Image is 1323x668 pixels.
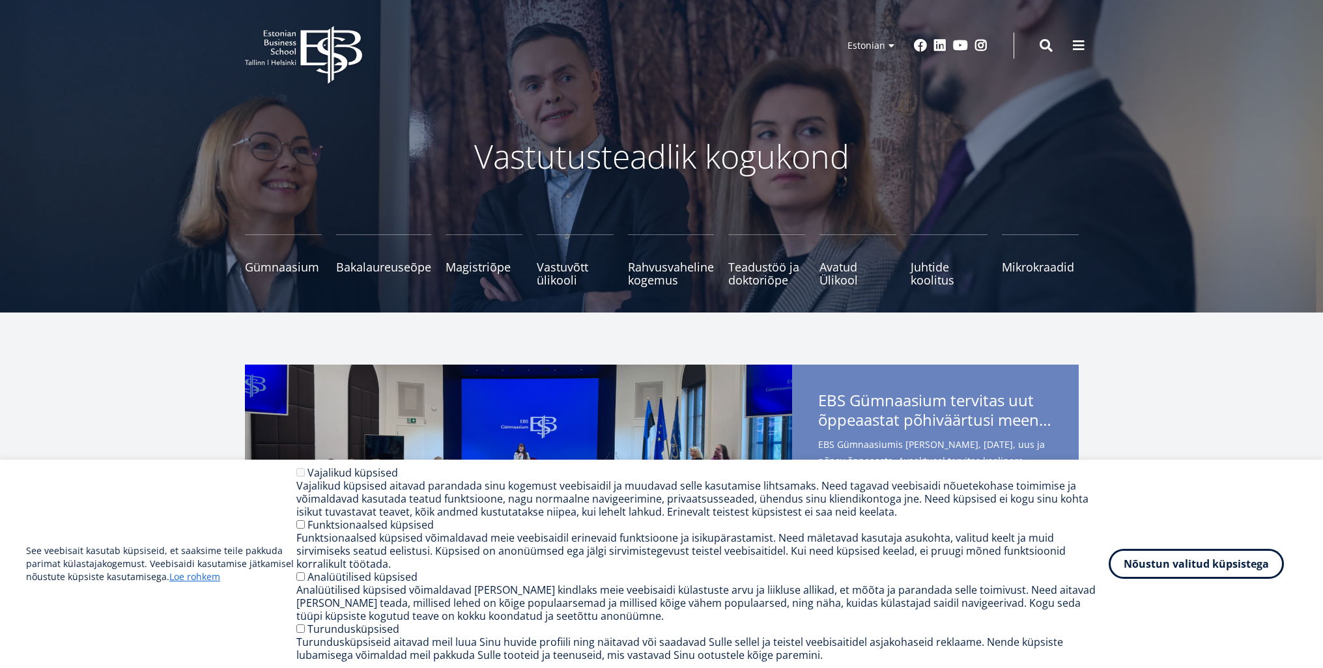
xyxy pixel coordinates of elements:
[307,622,399,636] label: Turundusküpsised
[537,234,614,286] a: Vastuvõtt ülikooli
[1002,234,1079,286] a: Mikrokraadid
[296,583,1109,622] div: Analüütilised küpsised võimaldavad [PERSON_NAME] kindlaks meie veebisaidi külastuste arvu ja liik...
[1109,549,1284,579] button: Nõustun valitud küpsistega
[818,436,1053,538] span: EBS Gümnaasiumis [PERSON_NAME], [DATE], uus ja põnev õppeaasta. Avaaktusel tervitas koolipere dir...
[296,531,1109,570] div: Funktsionaalsed küpsised võimaldavad meie veebisaidil erinevaid funktsioone ja isikupärastamist. ...
[628,260,714,286] span: Rahvusvaheline kogemus
[336,234,431,286] a: Bakalaureuseõpe
[953,39,968,52] a: Youtube
[974,39,988,52] a: Instagram
[819,260,896,286] span: Avatud Ülikool
[914,39,927,52] a: Facebook
[307,518,434,532] label: Funktsionaalsed küpsised
[446,234,522,286] a: Magistriõpe
[307,570,418,584] label: Analüütilised küpsised
[296,479,1109,518] div: Vajalikud küpsised aitavad parandada sinu kogemust veebisaidil ja muudavad selle kasutamise lihts...
[728,260,805,286] span: Teadustöö ja doktoriõpe
[728,234,805,286] a: Teadustöö ja doktoriõpe
[245,234,322,286] a: Gümnaasium
[307,466,398,480] label: Vajalikud küpsised
[296,635,1109,661] div: Turundusküpsiseid aitavad meil luua Sinu huvide profiili ning näitavad või saadavad Sulle sellel ...
[933,39,946,52] a: Linkedin
[336,260,431,273] span: Bakalaureuseõpe
[911,234,988,286] a: Juhtide koolitus
[1002,260,1079,273] span: Mikrokraadid
[245,260,322,273] span: Gümnaasium
[537,260,614,286] span: Vastuvõtt ülikooli
[245,365,792,612] img: a
[818,391,1053,434] span: EBS Gümnaasium tervitas uut
[26,544,296,583] p: See veebisait kasutab küpsiseid, et saaksime teile pakkuda parimat külastajakogemust. Veebisaidi ...
[446,260,522,273] span: Magistriõpe
[818,410,1053,430] span: õppeaastat põhiväärtusi meenutades
[819,234,896,286] a: Avatud Ülikool
[628,234,714,286] a: Rahvusvaheline kogemus
[169,570,220,583] a: Loe rohkem
[911,260,988,286] span: Juhtide koolitus
[317,137,1007,176] p: Vastutusteadlik kogukond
